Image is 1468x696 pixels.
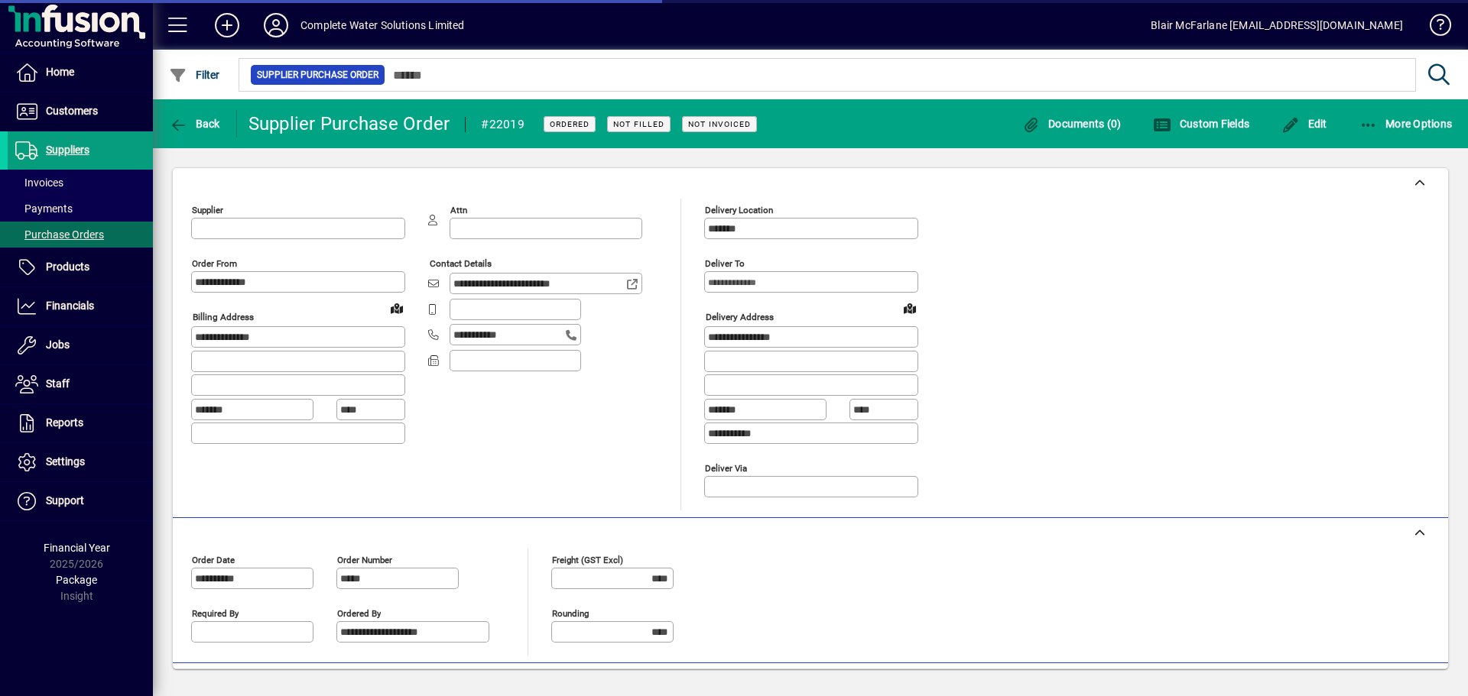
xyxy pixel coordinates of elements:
[46,144,89,156] span: Suppliers
[192,554,235,565] mat-label: Order date
[46,299,94,312] span: Financials
[46,66,74,78] span: Home
[450,205,467,215] mat-label: Attn
[8,326,153,364] a: Jobs
[705,462,747,473] mat-label: Deliver via
[550,119,589,129] span: Ordered
[1278,110,1331,138] button: Edit
[1153,118,1249,130] span: Custom Fields
[56,574,97,586] span: Package
[44,542,110,554] span: Financial Year
[8,53,153,92] a: Home
[46,494,84,507] span: Support
[1022,118,1122,130] span: Documents (0)
[552,607,589,618] mat-label: Rounding
[552,554,623,565] mat-label: Freight (GST excl)
[8,404,153,442] a: Reports
[337,607,381,618] mat-label: Ordered by
[705,258,745,269] mat-label: Deliver To
[1418,3,1449,53] a: Knowledge Base
[153,110,237,138] app-page-header-button: Back
[15,202,73,215] span: Payments
[613,119,664,129] span: Not Filled
[46,416,83,429] span: Reports
[1149,110,1253,138] button: Custom Fields
[46,105,98,117] span: Customers
[705,205,773,215] mat-label: Delivery Location
[898,296,922,320] a: View on map
[8,92,153,131] a: Customers
[1281,118,1327,130] span: Edit
[8,248,153,286] a: Products
[252,11,300,39] button: Profile
[192,258,237,269] mat-label: Order from
[337,554,392,565] mat-label: Order number
[257,67,378,83] span: Supplier Purchase Order
[1359,118,1453,130] span: More Options
[8,196,153,222] a: Payments
[46,261,89,273] span: Products
[1018,110,1125,138] button: Documents (0)
[1151,13,1403,37] div: Blair McFarlane [EMAIL_ADDRESS][DOMAIN_NAME]
[300,13,465,37] div: Complete Water Solutions Limited
[169,118,220,130] span: Back
[46,338,70,351] span: Jobs
[192,205,223,215] mat-label: Supplier
[385,296,409,320] a: View on map
[165,61,224,89] button: Filter
[203,11,252,39] button: Add
[192,607,239,618] mat-label: Required by
[8,287,153,325] a: Financials
[8,443,153,481] a: Settings
[46,377,70,390] span: Staff
[688,119,751,129] span: Not Invoiced
[15,228,104,241] span: Purchase Orders
[169,69,220,81] span: Filter
[46,455,85,468] span: Settings
[8,170,153,196] a: Invoices
[8,365,153,403] a: Staff
[248,112,450,136] div: Supplier Purchase Order
[8,482,153,520] a: Support
[8,222,153,248] a: Purchase Orders
[165,110,224,138] button: Back
[1356,110,1457,138] button: More Options
[481,112,525,137] div: #22019
[15,176,63,189] span: Invoices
